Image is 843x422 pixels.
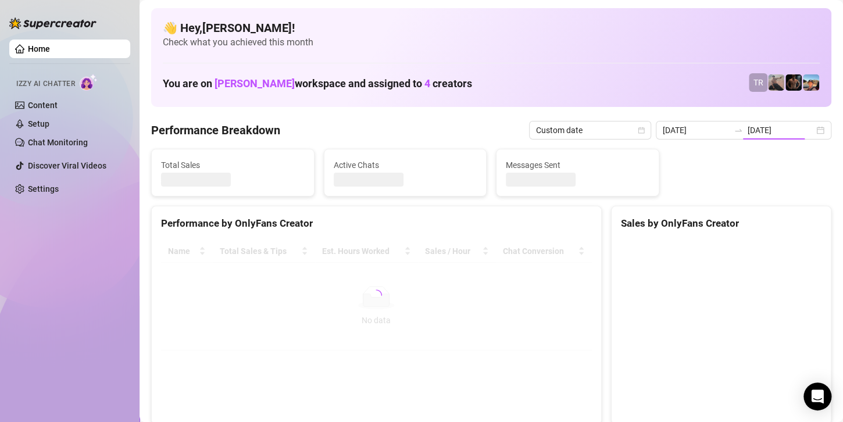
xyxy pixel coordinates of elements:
[80,74,98,91] img: AI Chatter
[28,138,88,147] a: Chat Monitoring
[28,119,49,128] a: Setup
[803,382,831,410] div: Open Intercom Messenger
[768,74,784,91] img: LC
[424,77,430,90] span: 4
[621,216,821,231] div: Sales by OnlyFans Creator
[785,74,802,91] img: Trent
[9,17,97,29] img: logo-BBDzfeDw.svg
[163,36,820,49] span: Check what you achieved this month
[803,74,819,91] img: Zach
[28,44,50,53] a: Home
[536,121,644,139] span: Custom date
[506,159,649,171] span: Messages Sent
[215,77,295,90] span: [PERSON_NAME]
[163,20,820,36] h4: 👋 Hey, [PERSON_NAME] !
[163,77,472,90] h1: You are on workspace and assigned to creators
[748,124,814,137] input: End date
[28,161,106,170] a: Discover Viral Videos
[753,76,763,89] span: TR
[161,216,592,231] div: Performance by OnlyFans Creator
[334,159,477,171] span: Active Chats
[28,101,58,110] a: Content
[151,122,280,138] h4: Performance Breakdown
[161,159,305,171] span: Total Sales
[663,124,729,137] input: Start date
[638,127,645,134] span: calendar
[734,126,743,135] span: to
[28,184,59,194] a: Settings
[734,126,743,135] span: swap-right
[370,289,383,302] span: loading
[16,78,75,90] span: Izzy AI Chatter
